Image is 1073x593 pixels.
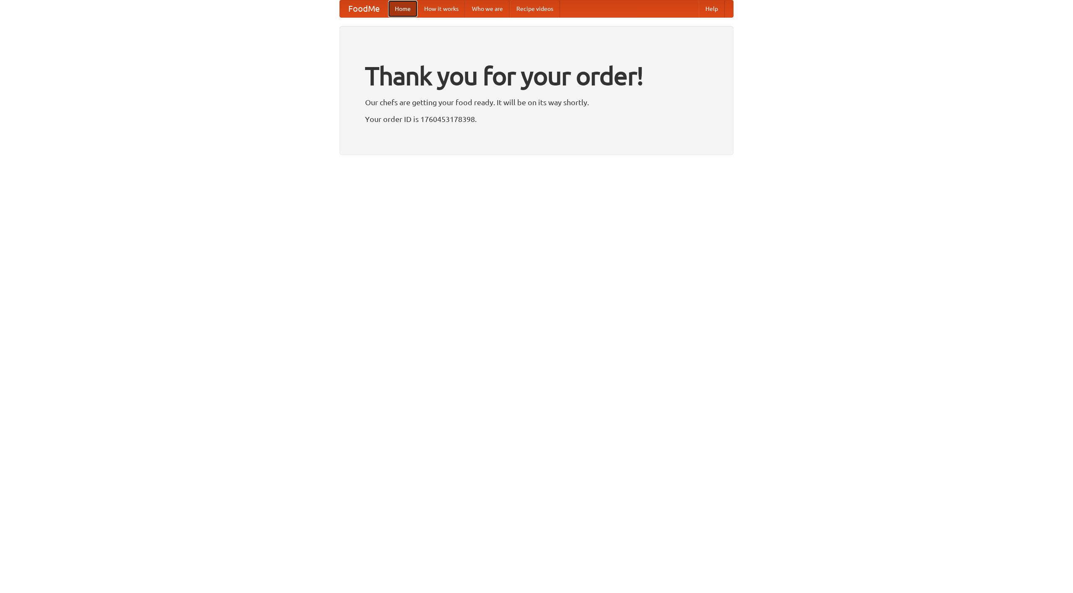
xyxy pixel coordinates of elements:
[388,0,417,17] a: Home
[340,0,388,17] a: FoodMe
[699,0,725,17] a: Help
[417,0,465,17] a: How it works
[510,0,560,17] a: Recipe videos
[365,96,708,109] p: Our chefs are getting your food ready. It will be on its way shortly.
[365,56,708,96] h1: Thank you for your order!
[365,113,708,125] p: Your order ID is 1760453178398.
[465,0,510,17] a: Who we are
